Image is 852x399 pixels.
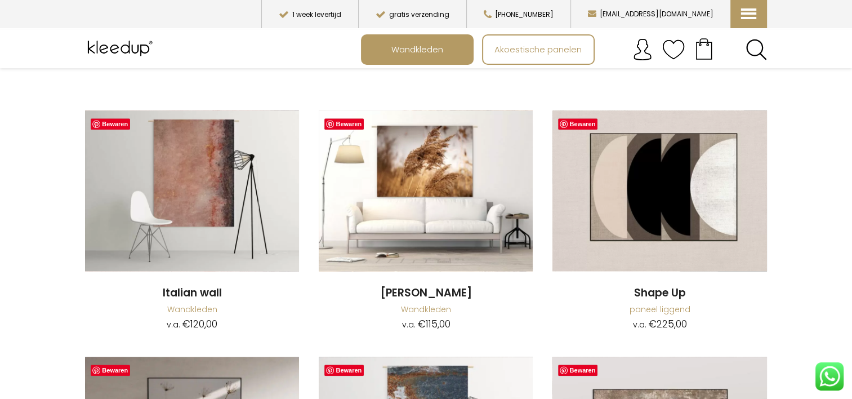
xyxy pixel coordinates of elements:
[85,286,299,301] a: Italian wall
[324,118,364,130] a: Bewaren
[685,34,723,63] a: Your cart
[552,110,766,273] a: Shape Up
[182,317,190,331] span: €
[417,317,425,331] span: €
[488,38,588,60] span: Akoestische panelen
[361,34,775,65] nav: Main menu
[91,365,130,376] a: Bewaren
[648,317,686,331] bdi: 225,00
[167,319,180,330] span: v.a.
[401,304,451,315] a: Wandkleden
[324,365,364,376] a: Bewaren
[558,365,597,376] a: Bewaren
[319,110,533,271] img: Dried Reed
[85,34,158,63] img: Kleedup
[385,38,449,60] span: Wandkleden
[552,110,766,271] img: Shape Up
[629,304,690,315] a: paneel liggend
[319,110,533,273] a: Dried Reed
[402,319,415,330] span: v.a.
[91,118,130,130] a: Bewaren
[182,317,217,331] bdi: 120,00
[558,118,597,130] a: Bewaren
[362,36,472,64] a: Wandkleden
[648,317,656,331] span: €
[662,38,685,61] img: verlanglijstje.svg
[631,38,654,61] img: account.svg
[632,319,646,330] span: v.a.
[85,110,299,271] img: Italian Wall
[552,286,766,301] a: Shape Up
[483,36,594,64] a: Akoestische panelen
[746,39,767,60] a: Search
[85,110,299,273] a: Italian Wall
[417,317,450,331] bdi: 115,00
[319,286,533,301] a: [PERSON_NAME]
[167,304,217,315] a: Wandkleden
